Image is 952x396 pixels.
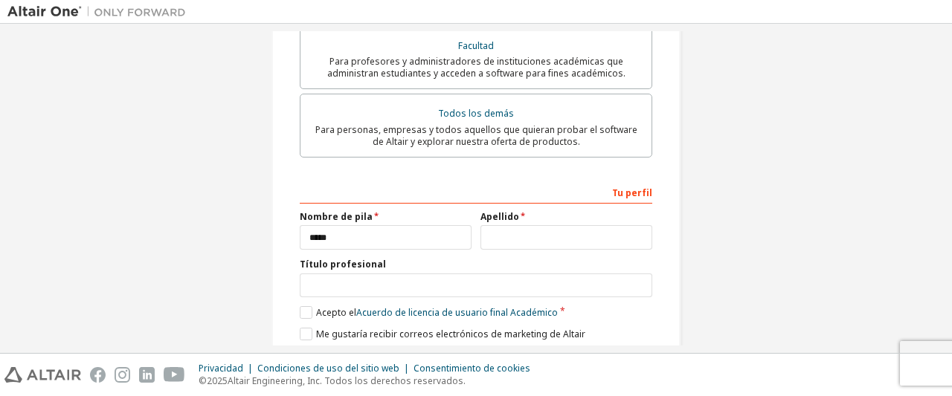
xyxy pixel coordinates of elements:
[257,362,399,374] font: Condiciones de uso del sitio web
[164,367,185,383] img: youtube.svg
[316,306,356,319] font: Acepto el
[199,374,207,387] font: ©
[414,362,530,374] font: Consentimiento de cookies
[300,210,373,223] font: Nombre de pila
[4,367,81,383] img: altair_logo.svg
[356,306,508,319] font: Acuerdo de licencia de usuario final
[458,39,494,52] font: Facultad
[316,328,585,340] font: Me gustaría recibir correos electrónicos de marketing de Altair
[300,258,386,270] font: Título profesional
[90,367,106,383] img: facebook.svg
[612,186,652,199] font: Tu perfil
[315,123,637,148] font: Para personas, empresas y todos aquellos que quieran probar el software de Altair y explorar nues...
[199,362,243,374] font: Privacidad
[7,4,193,19] img: Altair Uno
[207,374,228,387] font: 2025
[438,107,514,120] font: Todos los demás
[115,367,130,383] img: instagram.svg
[139,367,155,383] img: linkedin.svg
[228,374,466,387] font: Altair Engineering, Inc. Todos los derechos reservados.
[510,306,558,319] font: Académico
[327,55,625,79] font: Para profesores y administradores de instituciones académicas que administran estudiantes y acced...
[480,210,519,223] font: Apellido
